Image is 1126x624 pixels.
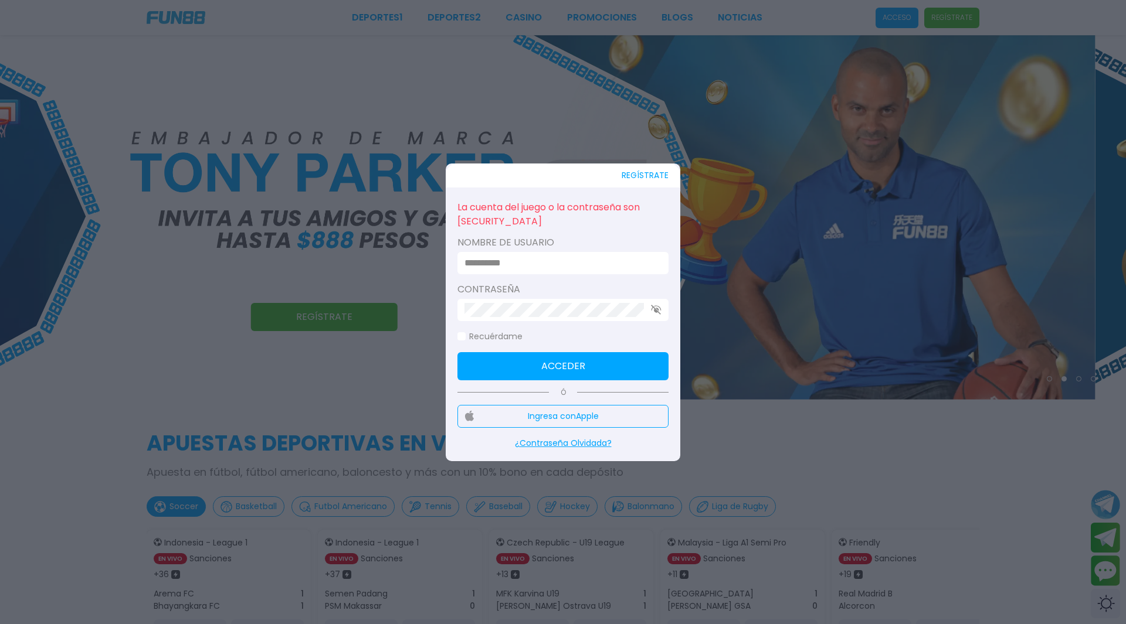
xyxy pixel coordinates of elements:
p: ¿Contraseña Olvidada? [457,437,669,449]
p: La cuenta del juego o la contraseña son [SECURITY_DATA] [457,199,669,230]
button: Acceder [457,352,669,380]
button: Ingresa conApple [457,405,669,428]
button: REGÍSTRATE [622,163,669,187]
label: Nombre de usuario [457,236,669,250]
p: Ó [457,387,669,398]
label: Recuérdame [457,330,523,343]
label: Contraseña [457,282,669,296]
